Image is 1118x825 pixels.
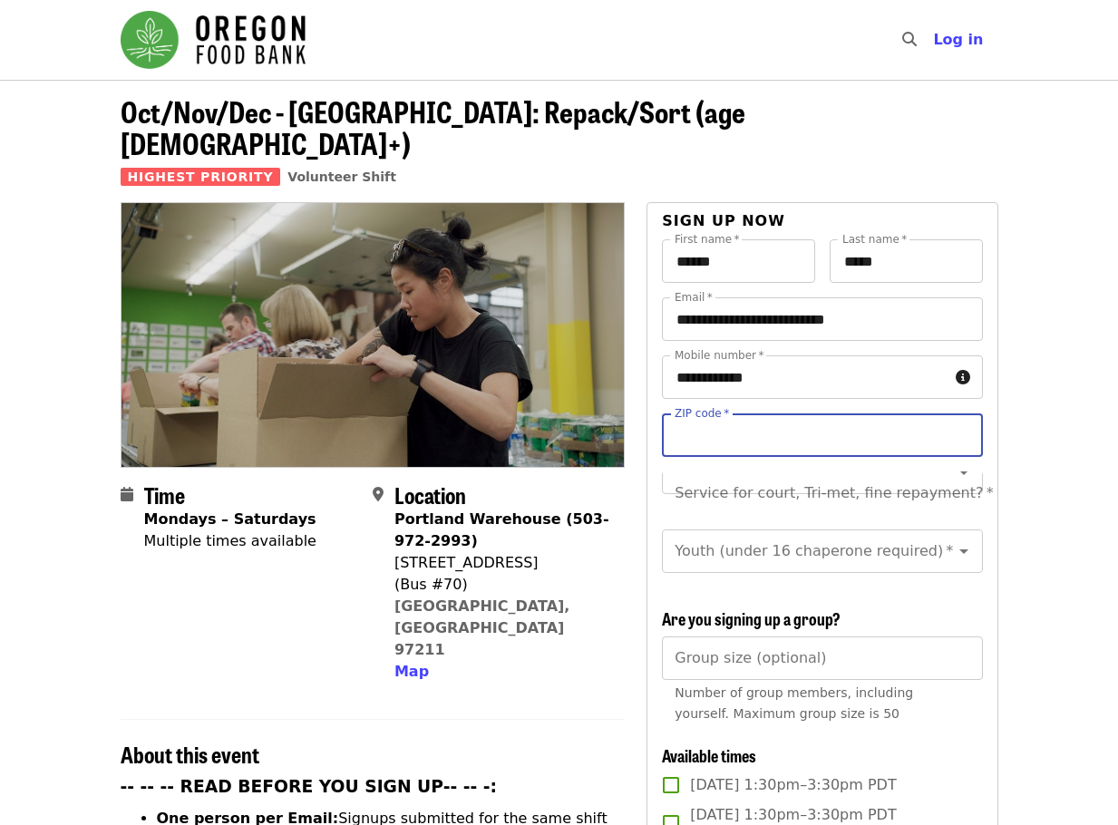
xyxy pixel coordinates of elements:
[662,413,982,457] input: ZIP code
[675,350,763,361] label: Mobile number
[394,479,466,510] span: Location
[121,738,259,770] span: About this event
[394,597,570,658] a: [GEOGRAPHIC_DATA], [GEOGRAPHIC_DATA] 97211
[662,607,841,630] span: Are you signing up a group?
[675,292,713,303] label: Email
[830,239,983,283] input: Last name
[121,90,745,164] span: Oct/Nov/Dec - [GEOGRAPHIC_DATA]: Repack/Sort (age [DEMOGRAPHIC_DATA]+)
[951,539,977,564] button: Open
[662,297,982,341] input: Email
[394,510,609,549] strong: Portland Warehouse (503-972-2993)
[919,22,997,58] button: Log in
[121,168,281,186] span: Highest Priority
[373,486,384,503] i: map-marker-alt icon
[394,663,429,680] span: Map
[662,636,982,680] input: [object Object]
[121,486,133,503] i: calendar icon
[122,203,625,466] img: Oct/Nov/Dec - Portland: Repack/Sort (age 8+) organized by Oregon Food Bank
[662,355,948,399] input: Mobile number
[662,212,785,229] span: Sign up now
[675,685,913,721] span: Number of group members, including yourself. Maximum group size is 50
[121,777,498,796] strong: -- -- -- READ BEFORE YOU SIGN UP-- -- -:
[662,743,756,767] span: Available times
[144,510,316,528] strong: Mondays – Saturdays
[902,31,917,48] i: search icon
[287,170,396,184] a: Volunteer Shift
[144,530,316,552] div: Multiple times available
[675,234,740,245] label: First name
[951,460,977,485] button: Open
[394,552,610,574] div: [STREET_ADDRESS]
[933,31,983,48] span: Log in
[842,234,907,245] label: Last name
[690,774,896,796] span: [DATE] 1:30pm–3:30pm PDT
[394,574,610,596] div: (Bus #70)
[394,661,429,683] button: Map
[956,369,970,386] i: circle-info icon
[928,18,942,62] input: Search
[662,239,815,283] input: First name
[144,479,185,510] span: Time
[121,11,306,69] img: Oregon Food Bank - Home
[675,408,729,419] label: ZIP code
